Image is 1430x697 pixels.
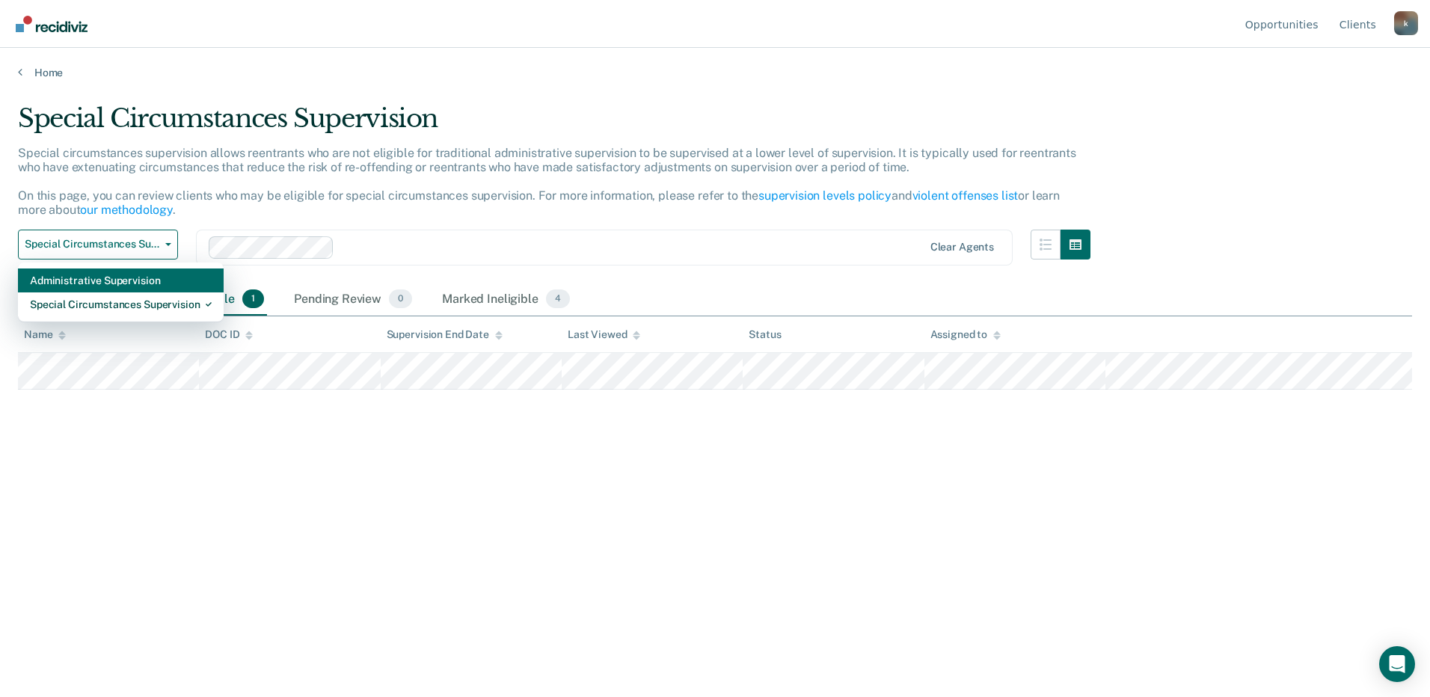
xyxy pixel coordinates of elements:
[1379,646,1415,682] div: Open Intercom Messenger
[205,328,253,341] div: DOC ID
[387,328,503,341] div: Supervision End Date
[18,146,1076,218] p: Special circumstances supervision allows reentrants who are not eligible for traditional administ...
[546,289,570,309] span: 4
[30,268,212,292] div: Administrative Supervision
[18,66,1412,79] a: Home
[749,328,781,341] div: Status
[18,262,224,322] div: Dropdown Menu
[439,283,573,316] div: Marked Ineligible4
[30,292,212,316] div: Special Circumstances Supervision
[18,103,1090,146] div: Special Circumstances Supervision
[291,283,415,316] div: Pending Review0
[389,289,412,309] span: 0
[80,203,173,217] a: our methodology
[25,238,159,251] span: Special Circumstances Supervision
[1394,11,1418,35] div: k
[930,328,1001,341] div: Assigned to
[18,230,178,260] button: Special Circumstances Supervision
[1394,11,1418,35] button: Profile dropdown button
[758,188,892,203] a: supervision levels policy
[568,328,640,341] div: Last Viewed
[912,188,1019,203] a: violent offenses list
[242,289,264,309] span: 1
[16,16,88,32] img: Recidiviz
[24,328,66,341] div: Name
[930,241,994,254] div: Clear agents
